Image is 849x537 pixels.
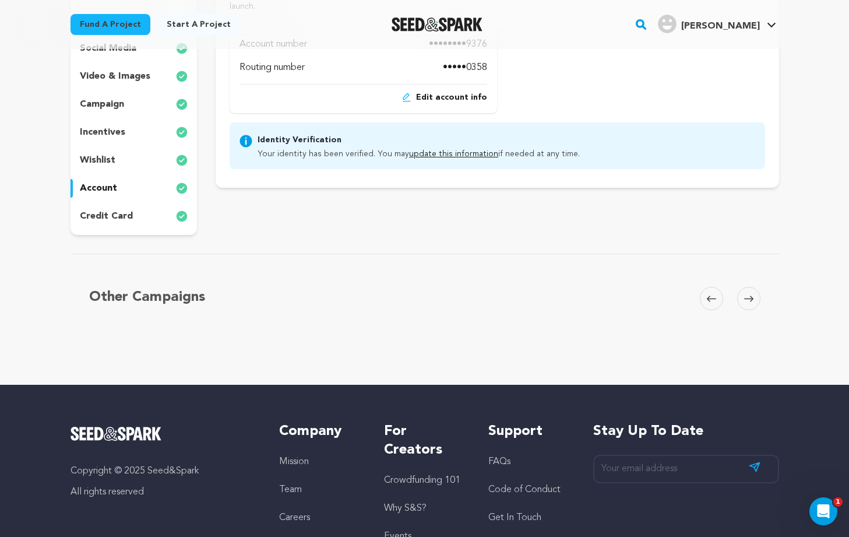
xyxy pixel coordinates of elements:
[402,92,487,103] button: Edit account info
[71,95,198,114] button: campaign
[488,513,541,522] a: Get In Touch
[80,69,150,83] p: video & images
[593,455,779,483] input: Your email address
[658,15,760,33] div: Ester N.'s Profile
[384,476,460,485] a: Crowdfunding 101
[384,504,427,513] a: Why S&S?
[593,422,779,441] h5: Stay up to date
[416,92,487,103] span: Edit account info
[71,427,256,441] a: Seed&Spark Homepage
[71,207,198,226] button: credit card
[71,485,256,499] p: All rights reserved
[443,61,487,75] p: •••••0358
[392,17,483,31] img: Seed&Spark Logo Dark Mode
[488,457,510,466] a: FAQs
[80,181,117,195] p: account
[279,457,309,466] a: Mission
[239,61,305,75] p: Routing number
[157,14,240,35] a: Start a project
[71,14,150,35] a: Fund a project
[258,146,580,160] p: Your identity has been verified. You may if needed at any time.
[71,67,198,86] button: video & images
[176,209,188,223] img: check-circle-full.svg
[71,464,256,478] p: Copyright © 2025 Seed&Spark
[176,153,188,167] img: check-circle-full.svg
[71,427,162,441] img: Seed&Spark Logo
[80,125,125,139] p: incentives
[71,179,198,198] button: account
[176,181,188,195] img: check-circle-full.svg
[488,485,561,494] a: Code of Conduct
[80,153,115,167] p: wishlist
[656,12,778,33] a: Ester N.'s Profile
[681,22,760,31] span: [PERSON_NAME]
[279,513,310,522] a: Careers
[488,422,569,441] h5: Support
[279,422,360,441] h5: Company
[809,497,837,525] iframe: Intercom live chat
[279,485,302,494] a: Team
[833,497,843,507] span: 1
[89,287,205,308] h5: Other Campaigns
[71,123,198,142] button: incentives
[176,125,188,139] img: check-circle-full.svg
[80,209,133,223] p: credit card
[258,134,580,146] p: Identity Verification
[176,97,188,111] img: check-circle-full.svg
[656,12,778,37] span: Ester N.'s Profile
[176,69,188,83] img: check-circle-full.svg
[71,151,198,170] button: wishlist
[658,15,677,33] img: user.png
[80,97,124,111] p: campaign
[392,17,483,31] a: Seed&Spark Homepage
[384,422,465,459] h5: For Creators
[409,150,498,158] a: update this information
